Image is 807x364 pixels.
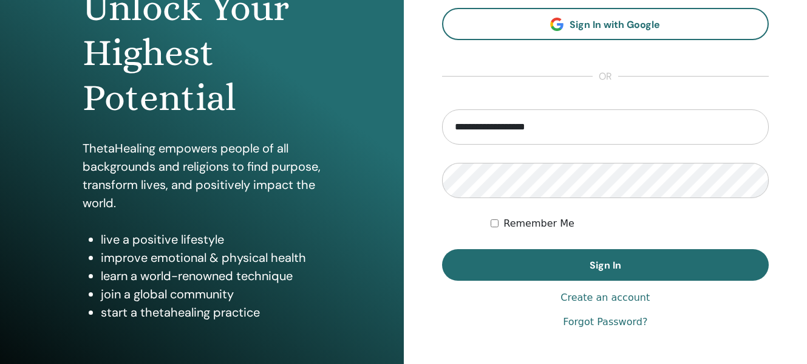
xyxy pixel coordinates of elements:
[442,249,769,281] button: Sign In
[503,216,574,231] label: Remember Me
[101,249,321,267] li: improve emotional & physical health
[560,290,650,305] a: Create an account
[101,303,321,321] li: start a thetahealing practice
[491,216,769,231] div: Keep me authenticated indefinitely or until I manually logout
[590,259,621,272] span: Sign In
[442,8,769,40] a: Sign In with Google
[101,267,321,285] li: learn a world-renowned technique
[570,18,660,31] span: Sign In with Google
[563,315,647,329] a: Forgot Password?
[83,139,321,212] p: ThetaHealing empowers people of all backgrounds and religions to find purpose, transform lives, a...
[101,230,321,249] li: live a positive lifestyle
[101,285,321,303] li: join a global community
[593,69,618,84] span: or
